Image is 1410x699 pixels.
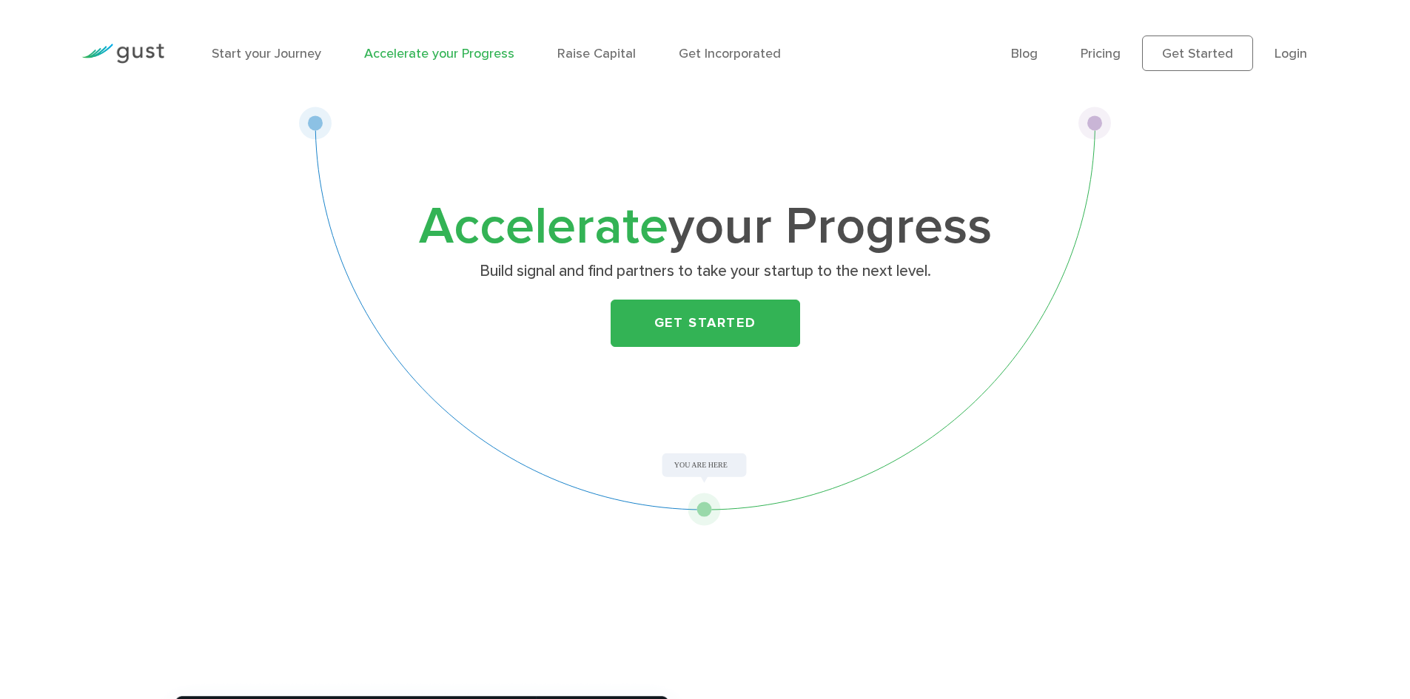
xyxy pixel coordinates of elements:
a: Accelerate your Progress [364,46,514,61]
a: Login [1275,46,1307,61]
a: Start your Journey [212,46,321,61]
a: Get Started [1142,36,1253,71]
h1: your Progress [413,203,998,251]
a: Blog [1011,46,1038,61]
a: Raise Capital [557,46,636,61]
a: Get Started [611,300,800,347]
img: Gust Logo [81,44,164,64]
a: Get Incorporated [679,46,781,61]
a: Pricing [1081,46,1121,61]
p: Build signal and find partners to take your startup to the next level. [418,261,992,282]
span: Accelerate [419,195,668,257]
